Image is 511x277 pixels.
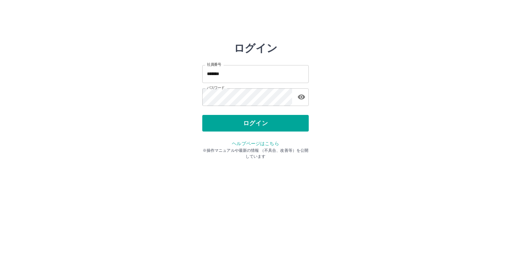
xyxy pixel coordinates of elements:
a: ヘルプページはこちら [232,141,279,146]
button: ログイン [202,115,309,132]
h2: ログイン [234,42,277,54]
label: 社員番号 [207,62,221,67]
label: パスワード [207,85,225,90]
p: ※操作マニュアルや最新の情報 （不具合、改善等）を公開しています [202,147,309,159]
